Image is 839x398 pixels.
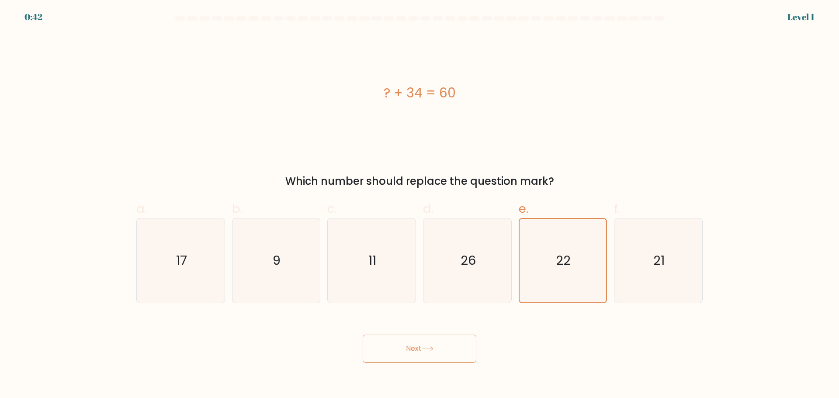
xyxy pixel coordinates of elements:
[787,10,815,24] div: Level 1
[232,200,243,217] span: b.
[273,252,281,269] text: 9
[327,200,337,217] span: c.
[24,10,42,24] div: 0:42
[614,200,620,217] span: f.
[461,252,476,269] text: 26
[654,252,665,269] text: 21
[136,200,147,217] span: a.
[142,173,697,189] div: Which number should replace the question mark?
[136,83,703,103] div: ? + 34 = 60
[363,335,476,363] button: Next
[176,252,187,269] text: 17
[423,200,433,217] span: d.
[519,200,528,217] span: e.
[369,252,377,269] text: 11
[556,252,571,269] text: 22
